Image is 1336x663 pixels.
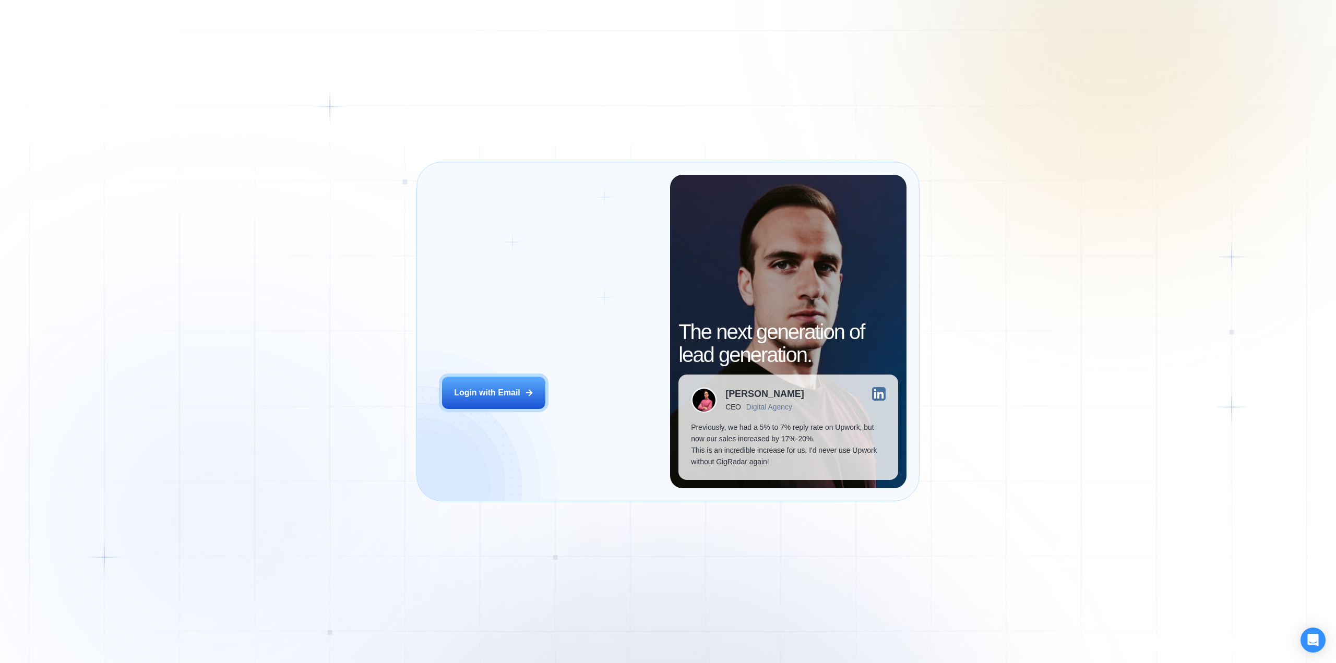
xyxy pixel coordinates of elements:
div: Open Intercom Messenger [1301,628,1326,653]
button: Login with Email [442,377,545,409]
div: [PERSON_NAME] [725,389,804,399]
h2: The next generation of lead generation. [678,320,898,366]
div: CEO [725,403,741,411]
div: Digital Agency [746,403,792,411]
div: Login with Email [454,387,520,399]
p: Previously, we had a 5% to 7% reply rate on Upwork, but now our sales increased by 17%-20%. This ... [691,421,885,467]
